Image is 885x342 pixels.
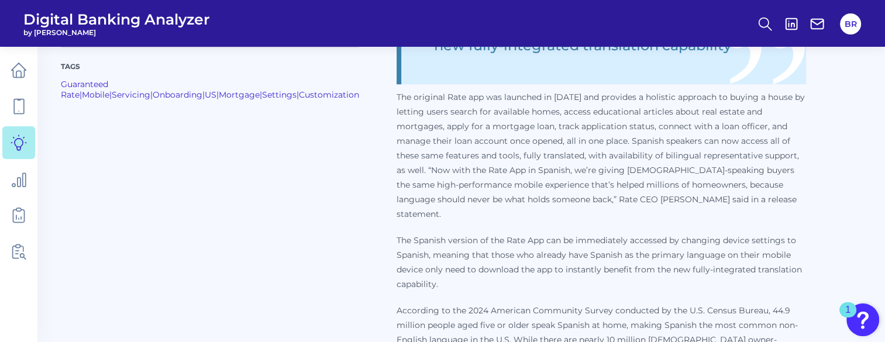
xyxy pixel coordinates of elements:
[845,310,850,325] div: 1
[297,89,299,100] span: |
[80,89,82,100] span: |
[846,303,879,336] button: Open Resource Center, 1 new notification
[23,28,210,37] span: by [PERSON_NAME]
[260,89,262,100] span: |
[219,89,260,100] a: Mortgage
[112,89,150,100] a: Servicing
[202,89,205,100] span: |
[150,89,153,100] span: |
[61,61,359,72] p: Tags
[109,89,112,100] span: |
[82,89,109,100] a: Mobile
[205,89,216,100] a: US
[153,89,202,100] a: Onboarding
[216,89,219,100] span: |
[299,89,359,100] a: Customization
[23,11,210,28] span: Digital Banking Analyzer
[840,13,861,34] button: BR
[397,233,806,292] p: The Spanish version of the Rate App can be immediately accessed by changing device settings to Sp...
[262,89,297,100] a: Settings
[61,79,108,100] a: Guaranteed Rate
[397,90,806,222] p: The original Rate app was launched in [DATE] and provides a holistic approach to buying a house b...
